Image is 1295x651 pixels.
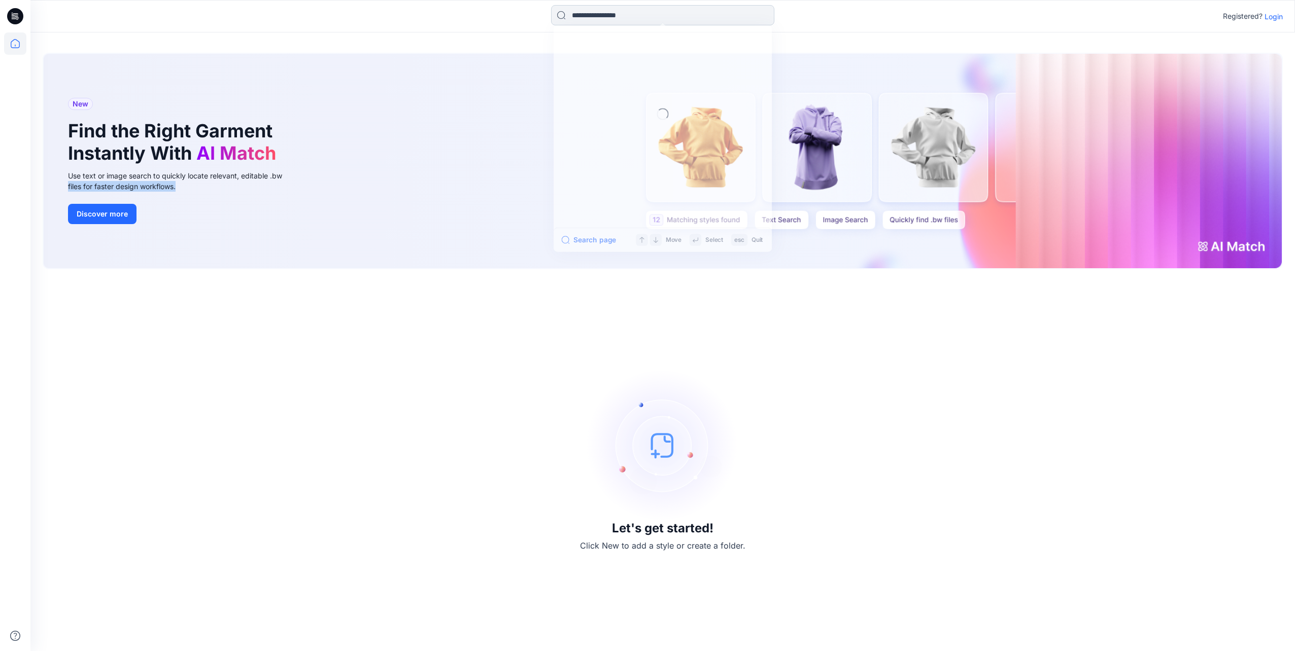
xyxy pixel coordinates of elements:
[734,235,745,245] p: esc
[752,235,763,245] p: Quit
[580,539,745,552] p: Click New to add a style or create a folder.
[1223,10,1263,22] p: Registered?
[68,120,281,164] h1: Find the Right Garment Instantly With
[68,170,296,192] div: Use text or image search to quickly locate relevant, editable .bw files for faster design workflows.
[1265,11,1283,22] p: Login
[612,521,713,535] h3: Let's get started!
[587,369,739,521] img: empty-state-image.svg
[73,98,88,110] span: New
[705,235,723,245] p: Select
[68,204,137,224] button: Discover more
[196,142,276,164] span: AI Match
[666,235,681,245] p: Move
[562,234,616,245] button: Search page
